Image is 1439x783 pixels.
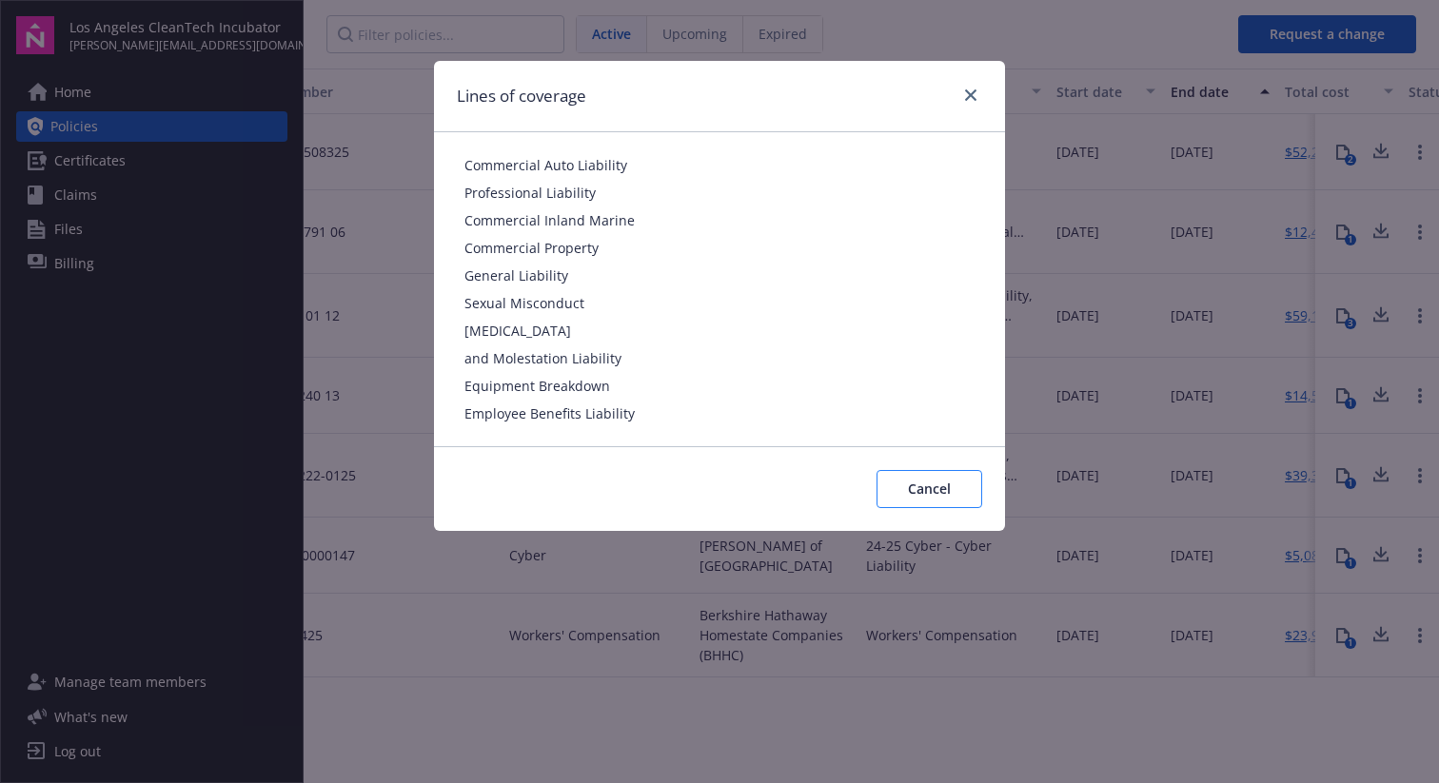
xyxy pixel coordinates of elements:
[464,321,975,341] span: [MEDICAL_DATA]
[464,265,975,285] span: General Liability
[464,348,975,368] span: and Molestation Liability
[464,293,975,313] span: Sexual Misconduct
[464,238,975,258] span: Commercial Property
[959,84,982,107] a: close
[464,210,975,230] span: Commercial Inland Marine
[464,403,975,423] span: Employee Benefits Liability
[457,84,586,108] h1: Lines of coverage
[908,480,951,498] span: Cancel
[464,155,975,175] span: Commercial Auto Liability
[464,183,975,203] span: Professional Liability
[464,376,975,396] span: Equipment Breakdown
[877,470,982,508] button: Cancel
